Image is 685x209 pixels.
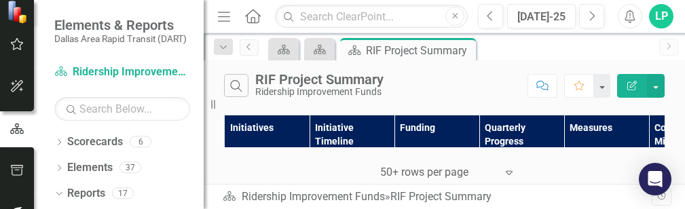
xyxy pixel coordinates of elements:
div: 37 [119,162,141,174]
input: Search Below... [54,97,190,121]
button: [DATE]-25 [507,4,576,28]
button: LP [649,4,673,28]
a: Scorecards [67,134,123,150]
a: Elements [67,160,113,176]
div: [DATE]-25 [512,9,571,25]
div: » [223,189,652,205]
div: Ridership Improvement Funds [255,87,384,97]
div: 6 [130,136,151,148]
a: Ridership Improvement Funds [54,64,190,80]
div: RIF Project Summary [390,190,492,203]
div: RIF Project Summary [366,42,473,59]
input: Search ClearPoint... [275,5,468,28]
span: Elements & Reports [54,17,187,33]
small: Dallas Area Rapid Transit (DART) [54,33,187,44]
div: RIF Project Summary [255,72,384,87]
a: Ridership Improvement Funds [242,190,385,203]
a: Reports [67,186,105,202]
div: 17 [112,187,134,199]
div: Open Intercom Messenger [639,163,671,195]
